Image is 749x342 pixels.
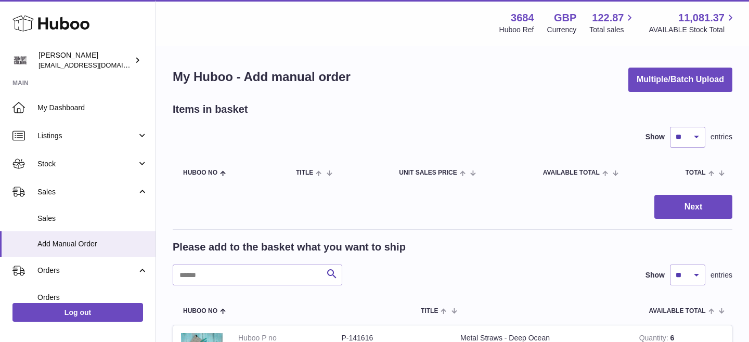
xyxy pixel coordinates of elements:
[37,159,137,169] span: Stock
[12,52,28,68] img: theinternationalventure@gmail.com
[543,169,600,176] span: AVAILABLE Total
[37,266,137,275] span: Orders
[711,270,732,280] span: entries
[183,169,217,176] span: Huboo no
[37,131,137,141] span: Listings
[511,11,534,25] strong: 3684
[678,11,725,25] span: 11,081.37
[628,68,732,92] button: Multiple/Batch Upload
[37,214,148,223] span: Sales
[645,270,665,280] label: Show
[37,187,137,197] span: Sales
[686,169,706,176] span: Total
[654,195,732,219] button: Next
[38,50,132,70] div: [PERSON_NAME]
[37,293,148,302] span: Orders
[711,132,732,142] span: entries
[173,69,351,85] h1: My Huboo - Add manual order
[649,11,737,35] a: 11,081.37 AVAILABLE Stock Total
[499,25,534,35] div: Huboo Ref
[649,308,706,314] span: AVAILABLE Total
[173,240,406,254] h2: Please add to the basket what you want to ship
[554,11,576,25] strong: GBP
[183,308,217,314] span: Huboo no
[589,11,636,35] a: 122.87 Total sales
[592,11,624,25] span: 122.87
[421,308,438,314] span: Title
[589,25,636,35] span: Total sales
[399,169,457,176] span: Unit Sales Price
[296,169,313,176] span: Title
[547,25,577,35] div: Currency
[38,61,153,69] span: [EMAIL_ADDRESS][DOMAIN_NAME]
[37,103,148,113] span: My Dashboard
[649,25,737,35] span: AVAILABLE Stock Total
[12,303,143,322] a: Log out
[173,102,248,116] h2: Items in basket
[37,239,148,249] span: Add Manual Order
[645,132,665,142] label: Show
